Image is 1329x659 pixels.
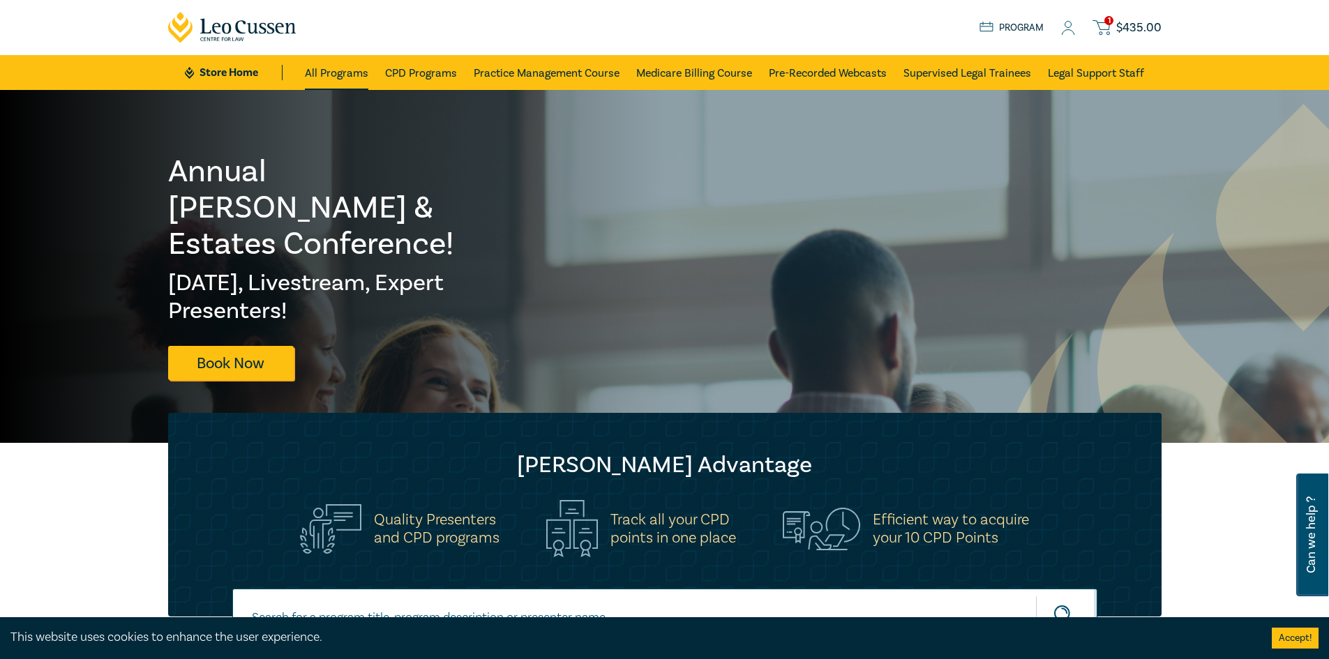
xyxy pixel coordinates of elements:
[374,510,500,547] h5: Quality Presenters and CPD programs
[636,55,752,90] a: Medicare Billing Course
[769,55,887,90] a: Pre-Recorded Webcasts
[1048,55,1144,90] a: Legal Support Staff
[305,55,368,90] a: All Programs
[385,55,457,90] a: CPD Programs
[10,628,1251,646] div: This website uses cookies to enhance the user experience.
[903,55,1031,90] a: Supervised Legal Trainees
[168,269,481,325] h2: [DATE], Livestream, Expert Presenters!
[1116,20,1162,36] span: $ 435.00
[873,510,1029,547] h5: Efficient way to acquire your 10 CPD Points
[196,451,1134,479] h2: [PERSON_NAME] Advantage
[979,20,1044,36] a: Program
[232,589,1097,645] input: Search for a program title, program description or presenter name
[783,508,860,550] img: Efficient way to acquire<br>your 10 CPD Points
[1305,482,1318,588] span: Can we help ?
[1272,628,1319,649] button: Accept cookies
[168,153,481,262] h1: Annual [PERSON_NAME] & Estates Conference!
[185,65,282,80] a: Store Home
[474,55,620,90] a: Practice Management Course
[1104,16,1113,25] span: 1
[546,500,598,557] img: Track all your CPD<br>points in one place
[168,346,294,380] a: Book Now
[300,504,361,554] img: Quality Presenters<br>and CPD programs
[610,510,736,547] h5: Track all your CPD points in one place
